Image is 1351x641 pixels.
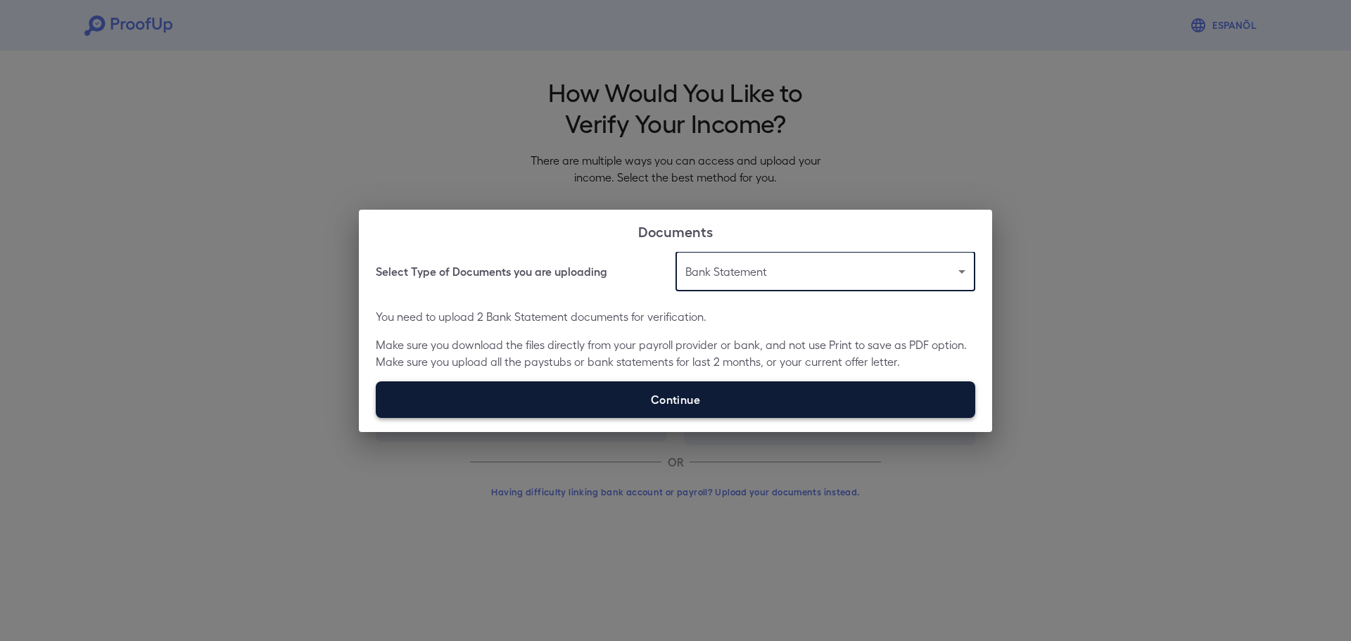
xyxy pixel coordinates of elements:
h6: Select Type of Documents you are uploading [376,263,607,280]
label: Continue [376,381,975,418]
p: You need to upload 2 Bank Statement documents for verification. [376,308,975,325]
div: Bank Statement [675,252,975,291]
p: Make sure you download the files directly from your payroll provider or bank, and not use Print t... [376,336,975,370]
h2: Documents [359,210,992,252]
